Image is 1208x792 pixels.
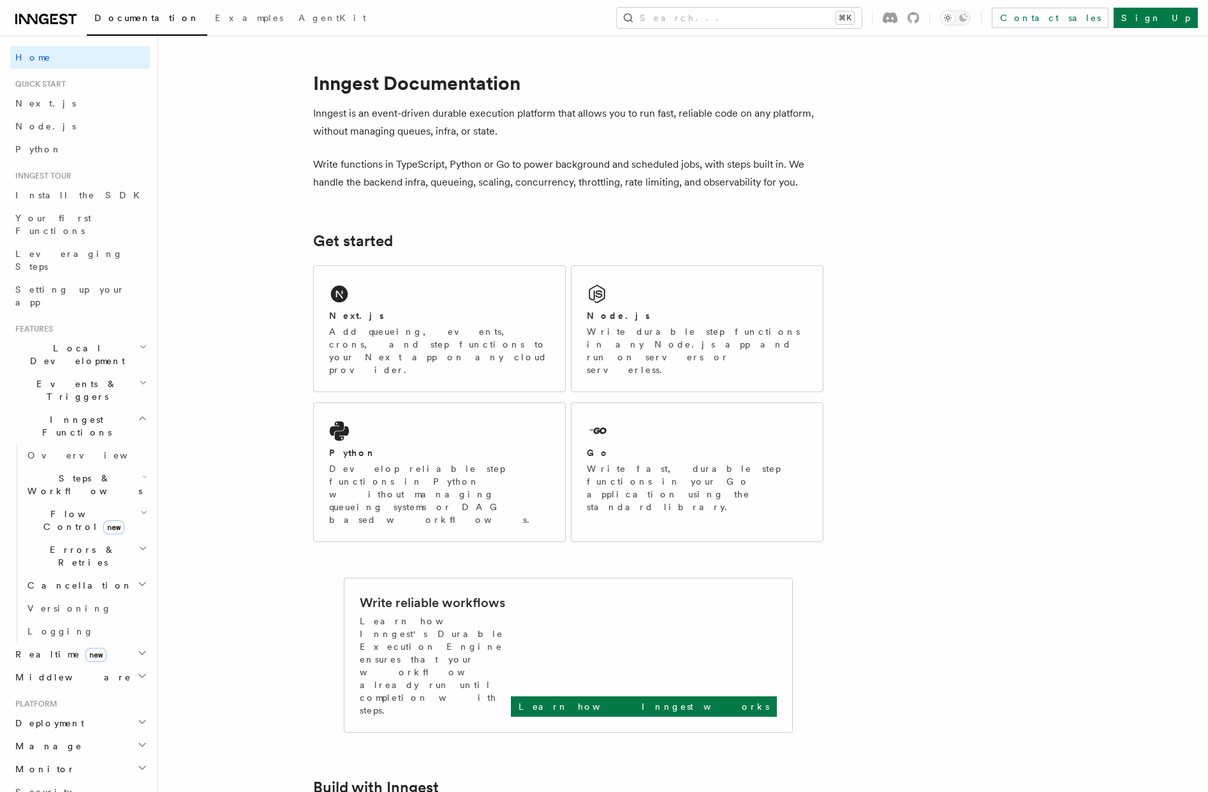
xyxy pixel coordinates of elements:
a: GoWrite fast, durable step functions in your Go application using the standard library. [571,402,823,542]
p: Develop reliable step functions in Python without managing queueing systems or DAG based workflows. [329,462,550,526]
span: Install the SDK [15,190,147,200]
button: Inngest Functions [10,408,150,444]
a: Setting up your app [10,278,150,314]
a: Leveraging Steps [10,242,150,278]
span: AgentKit [298,13,366,23]
span: Events & Triggers [10,378,139,403]
p: Learn how Inngest's Durable Execution Engine ensures that your workflow already run until complet... [360,615,511,717]
span: Inngest Functions [10,413,138,439]
p: Add queueing, events, crons, and step functions to your Next app on any cloud provider. [329,325,550,376]
span: Steps & Workflows [22,472,142,497]
button: Steps & Workflows [22,467,150,502]
button: Errors & Retries [22,538,150,574]
button: Realtimenew [10,643,150,666]
span: Middleware [10,671,131,684]
h2: Node.js [587,309,650,322]
a: Overview [22,444,150,467]
a: Install the SDK [10,184,150,207]
a: Documentation [87,4,207,36]
h1: Inngest Documentation [313,71,823,94]
button: Flow Controlnew [22,502,150,538]
span: Manage [10,740,82,752]
p: Learn how Inngest works [519,700,769,713]
h2: Next.js [329,309,384,322]
span: Inngest tour [10,171,71,181]
h2: Go [587,446,610,459]
span: Your first Functions [15,213,91,236]
button: Toggle dark mode [940,10,971,26]
kbd: ⌘K [836,11,854,24]
span: Features [10,324,53,334]
span: Monitor [10,763,75,775]
span: Leveraging Steps [15,249,123,272]
span: Versioning [27,603,112,613]
p: Write fast, durable step functions in your Go application using the standard library. [587,462,807,513]
span: Setting up your app [15,284,125,307]
h2: Python [329,446,376,459]
span: Node.js [15,121,76,131]
button: Events & Triggers [10,372,150,408]
span: Quick start [10,79,66,89]
span: Overview [27,450,159,460]
a: Node.js [10,115,150,138]
a: Your first Functions [10,207,150,242]
p: Write functions in TypeScript, Python or Go to power background and scheduled jobs, with steps bu... [313,156,823,191]
a: Sign Up [1114,8,1198,28]
a: Next.jsAdd queueing, events, crons, and step functions to your Next app on any cloud provider. [313,265,566,392]
div: Inngest Functions [10,444,150,643]
p: Inngest is an event-driven durable execution platform that allows you to run fast, reliable code ... [313,105,823,140]
button: Monitor [10,758,150,781]
a: AgentKit [291,4,374,34]
a: Learn how Inngest works [511,696,777,717]
a: Get started [313,232,393,250]
span: Documentation [94,13,200,23]
span: Python [15,144,62,154]
span: Realtime [10,648,107,661]
a: Logging [22,620,150,643]
span: Flow Control [22,508,140,533]
button: Deployment [10,712,150,735]
span: Errors & Retries [22,543,138,569]
span: new [85,648,107,662]
span: Local Development [10,342,139,367]
a: Next.js [10,92,150,115]
span: Logging [27,626,94,636]
span: new [103,520,124,534]
button: Middleware [10,666,150,689]
h2: Write reliable workflows [360,594,505,612]
button: Manage [10,735,150,758]
button: Local Development [10,337,150,372]
span: Deployment [10,717,84,730]
p: Write durable step functions in any Node.js app and run on servers or serverless. [587,325,807,376]
a: Python [10,138,150,161]
a: Contact sales [992,8,1109,28]
span: Cancellation [22,579,133,592]
span: Next.js [15,98,76,108]
span: Examples [215,13,283,23]
a: Node.jsWrite durable step functions in any Node.js app and run on servers or serverless. [571,265,823,392]
span: Home [15,51,51,64]
a: Versioning [22,597,150,620]
button: Search...⌘K [617,8,862,28]
a: Home [10,46,150,69]
a: PythonDevelop reliable step functions in Python without managing queueing systems or DAG based wo... [313,402,566,542]
a: Examples [207,4,291,34]
button: Cancellation [22,574,150,597]
span: Platform [10,699,57,709]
